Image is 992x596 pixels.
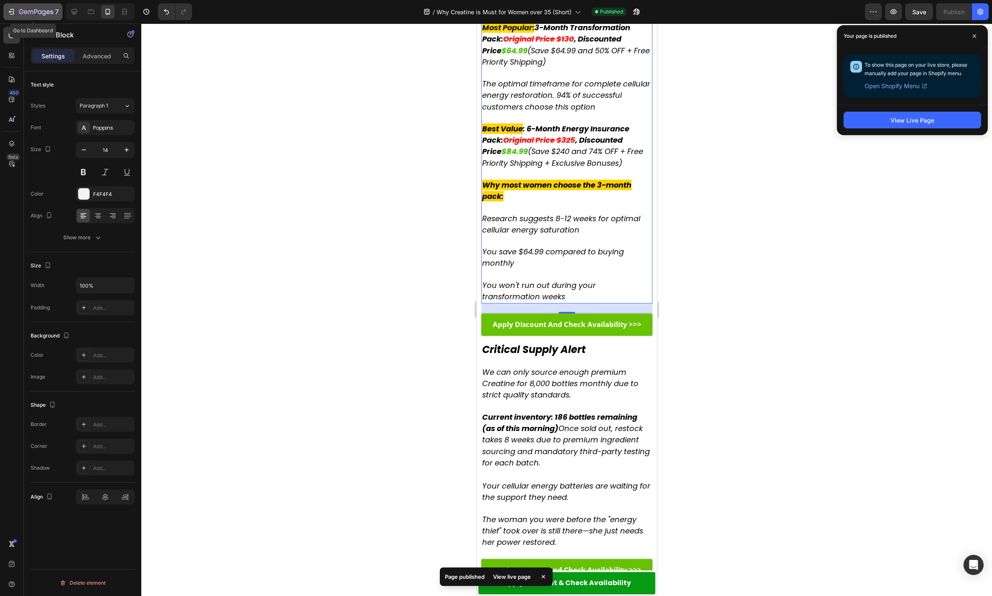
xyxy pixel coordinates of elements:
div: Poppins [93,124,132,132]
input: Auto [76,278,134,293]
div: Add... [93,421,132,429]
button: View Live Page [844,112,981,128]
button: Delete element [31,576,135,590]
span: Paragraph 1 [80,102,108,110]
div: Padding [31,304,50,311]
div: Add... [93,465,132,472]
i: (Save $240 and 74% OFF + Free Priority Shipping + Exclusive Bonuses) [5,123,166,144]
div: Text style [31,81,54,89]
span: Why Creatine is Must for Women over 35 (Short) [436,8,571,16]
strong: , Discounted Price [5,10,145,32]
i: The woman you were before the "energy thief" took over is still there—she just needs her power re... [5,491,166,524]
div: Show more [63,233,102,242]
div: Align [31,491,55,503]
strong: $64.99 [25,22,51,32]
i: (Save $64.99 and 50% OFF + Free Priority Shipping) [5,22,173,44]
div: Add... [93,304,132,312]
div: View live page [488,571,536,583]
strong: $84.99 [25,123,51,133]
i: You won't run out during your transformation weeks [5,256,119,278]
i: We can only source enough premium Creatine for 8,000 bottles monthly due to strict quality standa... [5,343,162,376]
div: Delete element [60,578,106,588]
div: Border [31,421,47,428]
span: Published [600,8,623,16]
strong: Why most women choose the 3-month pack: [5,156,155,178]
span: Open Shopify Menu [865,81,919,91]
span: / [433,8,435,16]
i: Your cellular energy batteries are waiting for the support they need. [5,457,174,479]
i: Once sold out, restock takes 8 weeks due to premium ingredient sourcing and mandatory third-party... [5,388,173,444]
div: Publish [943,8,964,16]
p: Text Block [41,30,112,40]
strong: Current inventory: 186 bottles remaining (as of this morning) [5,388,161,410]
div: Shape [31,400,57,411]
span: Save [912,8,926,16]
div: Font [31,124,41,131]
div: Image [31,373,45,381]
div: Size [31,260,53,272]
i: You save $64.99 compared to buying monthly [5,223,147,245]
div: Add... [93,443,132,450]
strong: : 6-Month Energy Insurance Pack: [5,100,153,122]
p: Your page is published [844,32,896,40]
strong: Apply Discount And Check Availability >>> [16,296,165,306]
p: Settings [42,52,65,60]
button: Publish [936,3,971,20]
strong: Best Value [5,100,46,110]
span: To show this page on your live store, please manually add your page in Shopify menu. [865,62,967,76]
strong: Original Price $325 [26,111,99,122]
a: Apply Discount And Check Availability >>> [5,536,176,557]
p: Advanced [83,52,111,60]
div: Open Intercom Messenger [963,555,984,575]
div: Styles [31,102,45,110]
div: Add... [93,352,132,359]
strong: Original Price $130 [26,10,97,21]
button: 7 [3,3,62,20]
div: Undo/Redo [158,3,192,20]
div: Background [31,330,71,342]
strong: Apply Discount And Check Availability >>> [16,541,165,551]
div: 450 [8,89,20,96]
i: The optimal timeframe for complete cellular energy restoration. 94% of successful customers choos... [5,55,174,88]
div: Width [31,282,44,289]
iframe: Design area [477,24,657,596]
div: Align [31,210,54,222]
div: Size [31,144,53,155]
div: F4F4F4 [93,191,132,198]
i: Research suggests 8-12 weeks for optimal cellular energy saturation [5,190,164,212]
div: Color [31,351,44,359]
button: Paragraph 1 [76,98,135,113]
div: Beta [6,154,20,160]
div: Shadow [31,464,50,472]
a: Apply Discount And Check Availability >>> [5,290,176,312]
div: Color [31,190,44,198]
p: 7 [55,7,59,17]
button: Show more [31,230,135,245]
button: Save [905,3,933,20]
div: Corner [31,442,47,450]
div: Add... [93,374,132,381]
div: View Live Page [891,116,934,125]
strong: Critical Supply Alert [5,319,109,333]
p: Page published [445,572,485,581]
